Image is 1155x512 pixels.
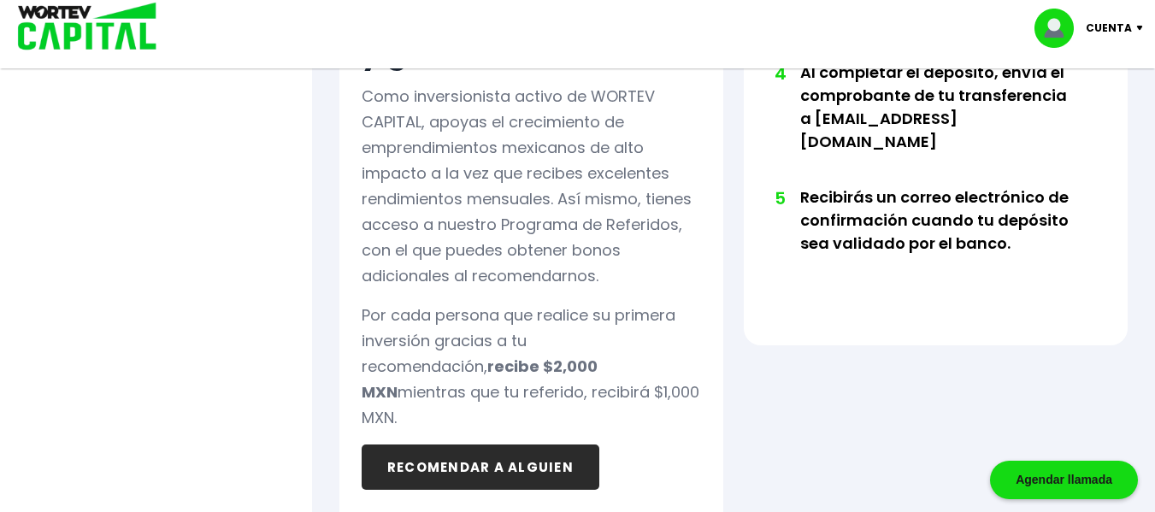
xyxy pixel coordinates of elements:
[1086,15,1132,41] p: Cuenta
[362,444,599,490] button: RECOMENDAR A ALGUIEN
[775,61,783,86] span: 4
[990,461,1138,499] div: Agendar llamada
[362,303,701,431] p: Por cada persona que realice su primera inversión gracias a tu recomendación, mientras que tu ref...
[775,185,783,211] span: 5
[800,185,1071,287] li: Recibirás un correo electrónico de confirmación cuando tu depósito sea validado por el banco.
[1132,26,1155,31] img: icon-down
[1034,9,1086,48] img: profile-image
[362,2,610,70] h2: Recomiéndanos y gana
[362,84,701,289] p: Como inversionista activo de WORTEV CAPITAL, apoyas el crecimiento de emprendimientos mexicanos d...
[800,61,1071,185] li: Al completar el depósito, envía el comprobante de tu transferencia a [EMAIL_ADDRESS][DOMAIN_NAME]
